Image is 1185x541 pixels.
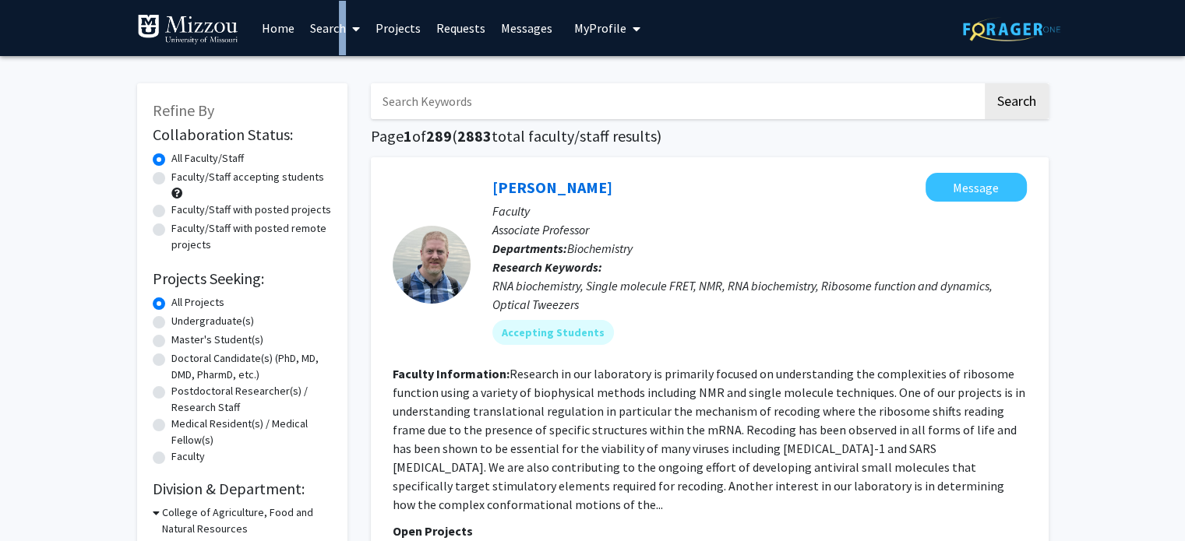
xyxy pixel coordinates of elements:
a: Home [254,1,302,55]
span: Refine By [153,100,214,120]
label: Faculty/Staff with posted remote projects [171,220,332,253]
label: All Projects [171,294,224,311]
fg-read-more: Research in our laboratory is primarily focused on understanding the complexities of ribosome fun... [393,366,1025,512]
img: ForagerOne Logo [963,17,1060,41]
label: Medical Resident(s) / Medical Fellow(s) [171,416,332,448]
iframe: Chat [12,471,66,529]
button: Message Peter Cornish [926,173,1027,202]
p: Faculty [492,202,1027,220]
h2: Projects Seeking: [153,269,332,288]
span: 2883 [457,126,492,146]
label: Faculty/Staff accepting students [171,169,324,185]
h2: Collaboration Status: [153,125,332,144]
h3: College of Agriculture, Food and Natural Resources [162,504,332,537]
label: All Faculty/Staff [171,150,244,167]
b: Departments: [492,241,567,256]
span: Biochemistry [567,241,633,256]
b: Faculty Information: [393,366,510,381]
p: Open Projects [393,522,1027,540]
h2: Division & Department: [153,480,332,498]
a: Messages [493,1,560,55]
a: Search [302,1,368,55]
button: Search [985,83,1049,119]
span: My Profile [574,20,626,36]
label: Doctoral Candidate(s) (PhD, MD, DMD, PharmD, etc.) [171,350,332,383]
a: [PERSON_NAME] [492,177,612,197]
mat-chip: Accepting Students [492,320,614,345]
label: Faculty/Staff with posted projects [171,202,331,218]
span: 1 [404,126,412,146]
label: Undergraduate(s) [171,313,254,329]
label: Faculty [171,448,205,465]
a: Requests [429,1,493,55]
h1: Page of ( total faculty/staff results) [371,127,1049,146]
label: Master's Student(s) [171,332,263,348]
p: Associate Professor [492,220,1027,239]
img: University of Missouri Logo [137,14,238,45]
b: Research Keywords: [492,259,602,275]
label: Postdoctoral Researcher(s) / Research Staff [171,383,332,416]
input: Search Keywords [371,83,982,119]
div: RNA biochemistry, Single molecule FRET, NMR, RNA biochemistry, Ribosome function and dynamics, Op... [492,276,1027,314]
a: Projects [368,1,429,55]
span: 289 [426,126,452,146]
